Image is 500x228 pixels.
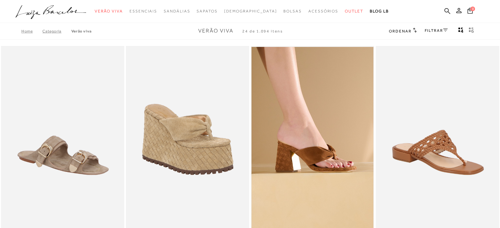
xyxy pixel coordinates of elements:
[389,29,411,33] span: Ordenar
[370,5,389,17] a: BLOG LB
[71,29,92,33] a: Verão Viva
[345,9,363,13] span: Outlet
[198,28,233,34] span: Verão Viva
[21,29,42,33] a: Home
[465,7,475,16] button: 0
[370,9,389,13] span: BLOG LB
[224,5,277,17] a: noSubCategoriesText
[164,5,190,17] a: noSubCategoriesText
[283,5,302,17] a: noSubCategoriesText
[42,29,71,33] a: Categoria
[308,5,338,17] a: noSubCategoriesText
[197,9,217,13] span: Sapatos
[130,5,157,17] a: noSubCategoriesText
[345,5,363,17] a: noSubCategoriesText
[164,9,190,13] span: Sandálias
[467,27,476,35] button: gridText6Desc
[425,28,448,33] a: FILTRAR
[470,7,475,11] span: 0
[95,9,123,13] span: Verão Viva
[242,29,283,33] span: 24 de 1.094 itens
[456,27,465,35] button: Mostrar 4 produtos por linha
[95,5,123,17] a: noSubCategoriesText
[308,9,338,13] span: Acessórios
[224,9,277,13] span: [DEMOGRAPHIC_DATA]
[283,9,302,13] span: Bolsas
[197,5,217,17] a: noSubCategoriesText
[130,9,157,13] span: Essenciais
